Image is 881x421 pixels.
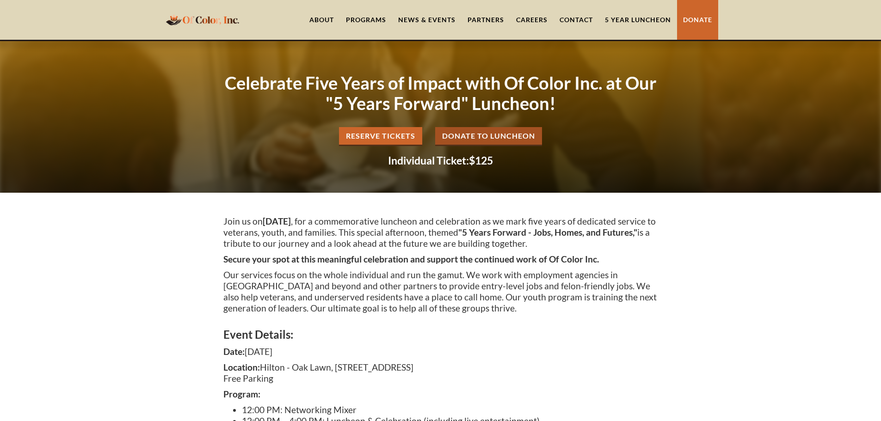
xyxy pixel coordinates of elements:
p: Our services focus on the whole individual and run the gamut. We work with employment agencies in... [223,269,658,314]
strong: [DATE] [263,216,291,226]
p: Join us on , for a commemorative luncheon and celebration as we mark five years of dedicated serv... [223,216,658,249]
strong: Program: [223,389,260,399]
a: Donate to Luncheon [435,127,542,146]
strong: Date: [223,346,245,357]
strong: "5 Years Forward - Jobs, Homes, and Futures," [458,227,637,238]
strong: Secure your spot at this meaningful celebration and support the continued work of Of Color Inc. [223,254,599,264]
div: Programs [346,15,386,24]
li: 12:00 PM: Networking Mixer [242,404,658,415]
strong: Celebrate Five Years of Impact with Of Color Inc. at Our "5 Years Forward" Luncheon! [225,72,657,114]
strong: Individual Ticket: [388,154,469,167]
a: Reserve Tickets [339,127,422,146]
h2: $125 [223,155,658,166]
strong: Location: [223,362,260,372]
strong: Event Details: [223,328,293,341]
p: [DATE] [223,346,658,357]
p: Hilton - Oak Lawn, [STREET_ADDRESS] Free Parking [223,362,658,384]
